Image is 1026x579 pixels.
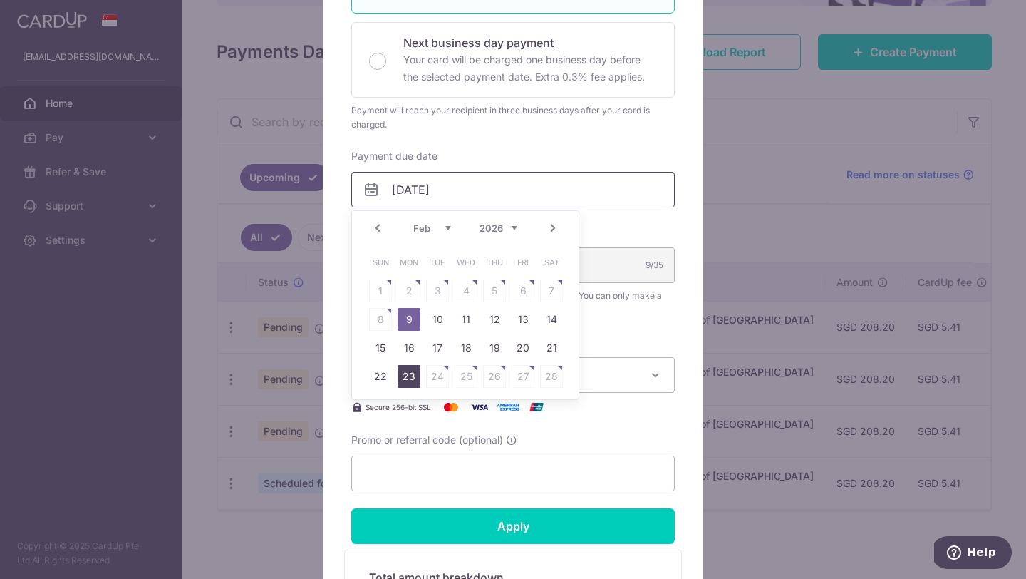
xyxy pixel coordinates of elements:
span: Thursday [483,251,506,274]
a: Next [544,220,561,237]
span: Friday [512,251,534,274]
span: Monday [398,251,420,274]
a: Prev [369,220,386,237]
div: Payment will reach your recipient in three business days after your card is charged. [351,103,675,132]
img: American Express [494,399,522,416]
a: 12 [483,308,506,331]
input: DD / MM / YYYY [351,172,675,207]
a: 15 [369,337,392,359]
a: 13 [512,308,534,331]
a: 23 [398,365,420,388]
span: Wednesday [455,251,477,274]
span: Secure 256-bit SSL [366,401,431,413]
img: UnionPay [522,399,551,416]
span: Sunday [369,251,392,274]
a: 20 [512,337,534,359]
span: Tuesday [426,251,449,274]
span: Saturday [540,251,563,274]
p: Your card will be charged one business day before the selected payment date. Extra 0.3% fee applies. [403,51,657,86]
a: 10 [426,308,449,331]
a: 11 [455,308,477,331]
a: 18 [455,337,477,359]
div: 9/35 [646,258,663,272]
p: Next business day payment [403,34,657,51]
a: 9 [398,308,420,331]
a: 19 [483,337,506,359]
span: Promo or referral code (optional) [351,433,503,447]
label: Payment due date [351,149,437,163]
a: 16 [398,337,420,359]
a: 22 [369,365,392,388]
input: Apply [351,508,675,544]
a: 17 [426,337,449,359]
a: 21 [540,337,563,359]
img: Mastercard [437,399,465,416]
a: 14 [540,308,563,331]
img: Visa [465,399,494,416]
iframe: Opens a widget where you can find more information [934,536,1012,572]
